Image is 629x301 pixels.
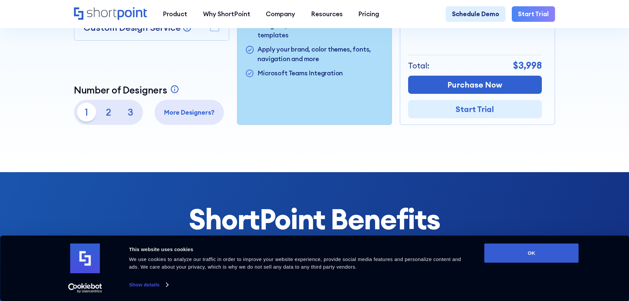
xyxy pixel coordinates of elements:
div: Pricing [358,9,379,19]
div: Why ShortPoint [203,9,250,19]
a: Company [258,6,303,22]
p: 1 [77,103,96,122]
p: 2 [99,103,118,122]
a: Schedule Demo [446,6,506,22]
p: Total: [408,60,430,72]
p: Number of Designers [74,85,167,96]
a: Why ShortPoint [195,6,258,22]
a: Pricing [351,6,387,22]
a: Usercentrics Cookiebot - opens in a new window [56,283,114,293]
a: Show details [129,280,168,290]
p: Microsoft Teams Integration [258,68,343,79]
div: Company [266,9,295,19]
div: Product [163,9,187,19]
p: Apply your brand, color themes, fonts, navigation and more [258,45,384,63]
a: Resources [303,6,351,22]
span: We use cookies to analyze our traffic in order to improve your website experience, provide social... [129,256,461,270]
p: $3,998 [513,58,542,73]
div: Resources [311,9,343,19]
div: This website uses cookies [129,245,470,253]
button: OK [484,244,579,263]
a: Number of Designers [74,85,181,96]
a: Product [155,6,195,22]
a: Start Trial [408,100,542,118]
img: logo [70,244,100,273]
h2: ShortPoint Benefits [74,204,555,235]
a: Start Trial [512,6,555,22]
p: More Designers? [158,108,221,117]
p: 3 [121,103,140,122]
a: Purchase Now [408,76,542,94]
a: Home [74,7,147,21]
